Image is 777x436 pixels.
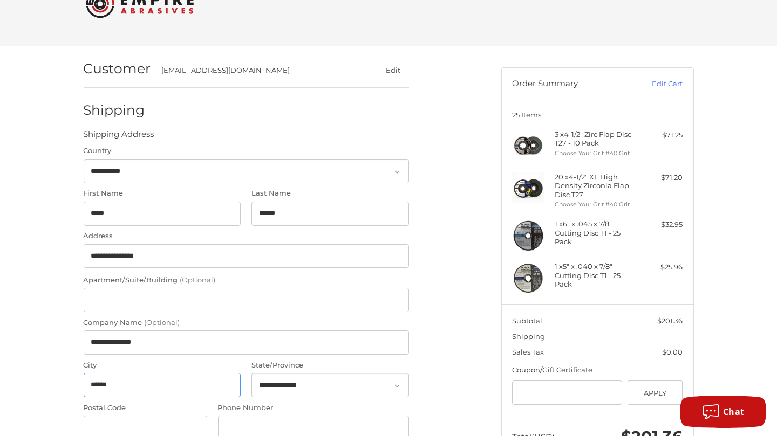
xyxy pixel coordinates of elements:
h3: Order Summary [512,79,628,89]
span: Subtotal [512,316,542,325]
span: Sales Tax [512,348,544,356]
label: Postal Code [84,403,208,413]
button: Chat [680,396,766,428]
span: Chat [723,406,745,418]
button: Edit [378,63,409,78]
span: Shipping [512,332,545,341]
label: First Name [84,188,241,199]
span: $201.36 [657,316,683,325]
input: Gift Certificate or Coupon Code [512,380,622,405]
div: $71.25 [640,130,683,141]
h4: 20 x 4-1/2" XL High Density Zirconia Flap Disc T27 [555,172,637,199]
label: State/Province [251,360,409,371]
label: Phone Number [218,403,409,413]
label: Country [84,146,409,156]
legend: Shipping Address [84,128,154,146]
li: Choose Your Grit #40 Grit [555,149,637,158]
h4: 1 x 6" x .045 x 7/8" Cutting Disc T1 - 25 Pack [555,219,637,246]
h2: Shipping [84,102,147,119]
div: [EMAIL_ADDRESS][DOMAIN_NAME] [161,65,357,76]
h4: 1 x 5" x .040 x 7/8" Cutting Disc T1 - 25 Pack [555,262,637,288]
h4: 3 x 4-1/2" Zirc Flap Disc T27 - 10 Pack [555,130,637,148]
div: $32.95 [640,219,683,230]
div: $25.96 [640,262,683,273]
small: (Optional) [180,275,216,284]
span: -- [677,332,683,341]
span: $0.00 [662,348,683,356]
label: Address [84,231,409,241]
label: Last Name [251,188,409,199]
h3: 25 Items [512,110,683,119]
h2: Customer [84,60,151,77]
label: Company Name [84,317,409,328]
button: Apply [628,380,683,405]
div: $71.20 [640,172,683,183]
a: Edit Cart [628,79,683,89]
li: Choose Your Grit #40 Grit [555,200,637,209]
label: Apartment/Suite/Building [84,275,409,286]
label: City [84,360,241,371]
div: Coupon/Gift Certificate [512,365,683,376]
small: (Optional) [145,318,180,327]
